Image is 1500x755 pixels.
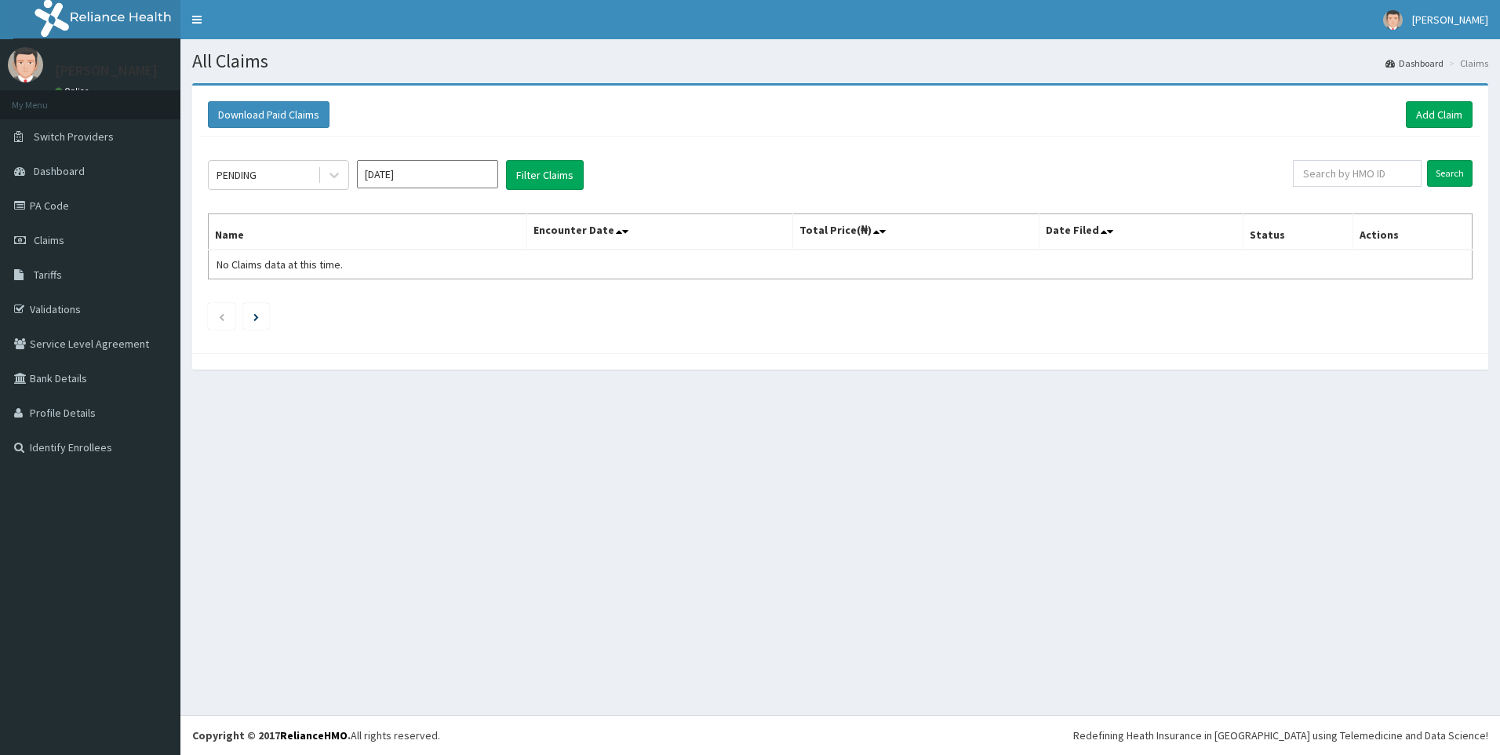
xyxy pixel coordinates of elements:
li: Claims [1445,57,1488,70]
button: Download Paid Claims [208,101,329,128]
input: Select Month and Year [357,160,498,188]
a: Add Claim [1406,101,1473,128]
img: User Image [8,47,43,82]
th: Total Price(₦) [793,214,1039,250]
strong: Copyright © 2017 . [192,728,351,742]
a: RelianceHMO [280,728,348,742]
footer: All rights reserved. [180,715,1500,755]
img: User Image [1383,10,1403,30]
input: Search by HMO ID [1293,160,1422,187]
span: Claims [34,233,64,247]
th: Actions [1353,214,1473,250]
span: [PERSON_NAME] [1412,13,1488,27]
span: No Claims data at this time. [217,257,343,272]
a: Online [55,86,93,97]
p: [PERSON_NAME] [55,64,158,78]
th: Status [1243,214,1353,250]
a: Next page [253,309,259,323]
div: Redefining Heath Insurance in [GEOGRAPHIC_DATA] using Telemedicine and Data Science! [1073,728,1488,743]
th: Encounter Date [526,214,792,250]
a: Previous page [218,309,225,323]
span: Dashboard [34,164,85,178]
th: Name [209,214,527,250]
th: Date Filed [1039,214,1243,250]
h1: All Claims [192,51,1488,71]
input: Search [1427,160,1473,187]
button: Filter Claims [506,160,584,190]
span: Switch Providers [34,129,114,144]
a: Dashboard [1385,57,1444,70]
span: Tariffs [34,268,62,282]
div: PENDING [217,167,257,183]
